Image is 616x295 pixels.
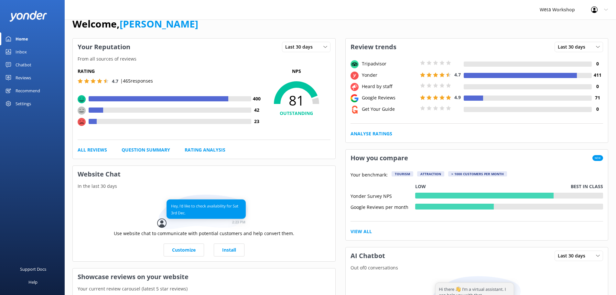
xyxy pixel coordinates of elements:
span: Last 30 days [558,252,589,259]
h4: 411 [592,72,603,79]
div: Home [16,32,28,45]
h3: Review trends [346,39,401,55]
a: Customize [164,244,204,256]
span: 4.7 [454,72,461,78]
div: Get Your Guide [360,106,418,113]
p: Use website chat to communicate with potential customers and help convert them. [114,230,294,237]
p: NPS [263,68,330,75]
span: 4.7 [112,78,118,84]
div: Google Reviews [360,94,418,101]
div: Recommend [16,84,40,97]
h3: AI Chatbot [346,247,390,264]
a: Question Summary [122,146,170,153]
img: yonder-white-logo.png [10,11,47,21]
div: Help [28,276,38,289]
div: Settings [16,97,31,110]
p: In the last 30 days [73,183,335,190]
div: Heard by staff [360,83,418,90]
h4: 0 [592,60,603,67]
div: Attraction [417,171,444,176]
div: Yonder Survey NPS [351,193,415,199]
a: Analyse Ratings [351,130,392,137]
p: Out of 0 conversations [346,264,608,271]
p: Best in class [571,183,603,190]
div: Chatbot [16,58,31,71]
div: Inbox [16,45,27,58]
div: Support Docs [20,263,46,276]
h3: Website Chat [73,166,335,183]
div: > 1000 customers per month [448,171,507,176]
div: Tripadvisor [360,60,418,67]
span: Last 30 days [558,43,589,51]
a: Rating Analysis [185,146,225,153]
div: Tourism [392,171,413,176]
a: All Reviews [78,146,107,153]
h4: 0 [592,106,603,113]
div: Reviews [16,71,31,84]
img: conversation... [157,195,251,230]
span: Last 30 days [285,43,317,51]
h3: How you compare [346,150,413,166]
a: [PERSON_NAME] [120,17,198,30]
a: Install [214,244,244,256]
span: New [592,155,603,161]
p: | 465 responses [120,77,153,85]
p: From all sources of reviews [73,55,335,62]
p: Low [415,183,426,190]
h1: Welcome, [72,16,198,32]
h3: Showcase reviews on your website [73,268,335,285]
p: Your benchmark: [351,171,388,179]
div: Google Reviews per month [351,204,415,210]
span: 81 [263,92,330,108]
h3: Your Reputation [73,39,135,55]
h4: OUTSTANDING [263,110,330,117]
a: View All [351,228,372,235]
h5: Rating [78,68,263,75]
h4: 71 [592,94,603,101]
h4: 23 [251,118,263,125]
span: 4.9 [454,94,461,100]
div: Yonder [360,72,418,79]
p: Your current review carousel (latest 5 star reviews) [73,285,335,292]
h4: 42 [251,107,263,114]
h4: 400 [251,95,263,102]
h4: 0 [592,83,603,90]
